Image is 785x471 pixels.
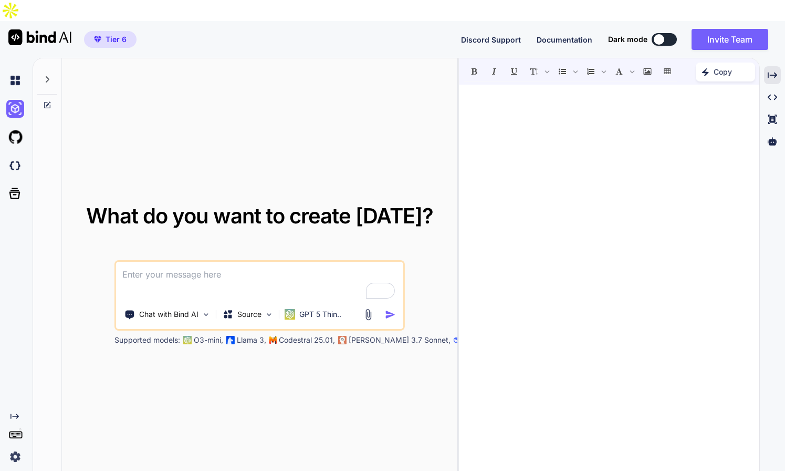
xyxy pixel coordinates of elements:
button: Documentation [537,34,592,45]
img: GPT-4 [183,336,192,344]
img: Bind AI [8,29,71,45]
img: Llama2 [226,336,235,344]
button: Invite Team [692,29,768,50]
span: Insert Image [638,63,657,80]
p: Codestral 25.01, [279,335,335,345]
img: claude [454,336,462,344]
p: Llama 3, [237,335,266,345]
img: ai-studio [6,100,24,118]
img: premium [94,36,101,43]
img: Mistral-AI [269,336,277,344]
button: Discord Support [461,34,521,45]
span: Documentation [537,35,592,44]
img: Pick Tools [202,310,211,319]
p: O3-mini, [194,335,223,345]
p: Copy [714,67,732,77]
span: Discord Support [461,35,521,44]
p: Source [237,309,261,320]
button: premiumTier 6 [84,31,137,48]
p: GPT 5 Thin.. [299,309,341,320]
img: Pick Models [265,310,274,319]
span: Bold [465,63,484,80]
img: githubLight [6,128,24,146]
img: icon [385,309,396,320]
span: Insert Ordered List [581,63,609,80]
span: Underline [505,63,524,80]
img: attachment [362,309,374,321]
p: [PERSON_NAME] 3.7 Sonnet, [349,335,451,345]
span: Dark mode [608,34,647,45]
span: Insert table [658,63,677,80]
span: Insert Unordered List [553,63,580,80]
span: Font size [525,63,552,80]
span: What do you want to create [DATE]? [86,203,433,229]
span: Italic [485,63,504,80]
span: Font family [610,63,637,80]
img: darkCloudIdeIcon [6,157,24,175]
img: settings [6,448,24,466]
p: Chat with Bind AI [139,309,198,320]
img: claude [338,336,347,344]
textarea: To enrich screen reader interactions, please activate Accessibility in Grammarly extension settings [116,262,403,301]
img: chat [6,71,24,89]
span: Tier 6 [106,34,127,45]
p: Supported models: [114,335,180,345]
img: GPT 5 Thinking Medium [285,309,295,320]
